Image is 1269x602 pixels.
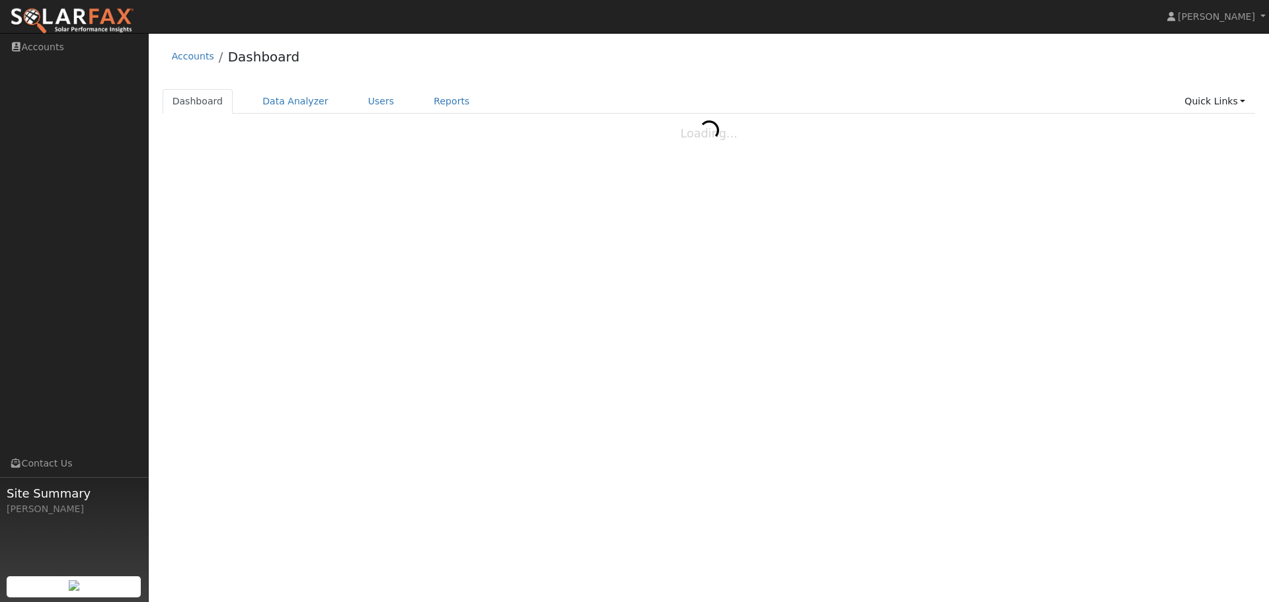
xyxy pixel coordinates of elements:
a: Dashboard [228,49,300,65]
a: Reports [424,89,479,114]
a: Data Analyzer [252,89,338,114]
span: Site Summary [7,484,141,502]
a: Users [358,89,404,114]
a: Dashboard [163,89,233,114]
span: [PERSON_NAME] [1178,11,1255,22]
img: retrieve [69,580,79,591]
a: Accounts [172,51,214,61]
div: [PERSON_NAME] [7,502,141,516]
a: Quick Links [1174,89,1255,114]
img: SolarFax [10,7,134,35]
